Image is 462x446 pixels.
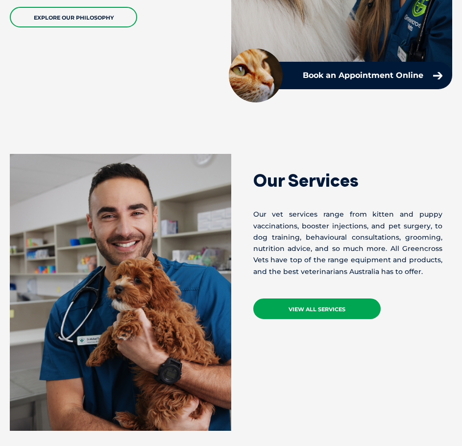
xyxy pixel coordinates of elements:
[253,298,381,319] a: VIEW ALL SERVICES
[298,67,447,84] a: Book an Appointment Online
[10,154,231,430] img: Vet Dr Michael with a young puppy
[10,7,137,27] a: EXPLORE OUR PHILOSOPHY
[303,72,423,79] p: Book an Appointment Online
[253,172,443,189] h2: Our Services
[253,209,443,277] p: Our vet services range from kitten and puppy vaccinations, booster injections, and pet surgery, t...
